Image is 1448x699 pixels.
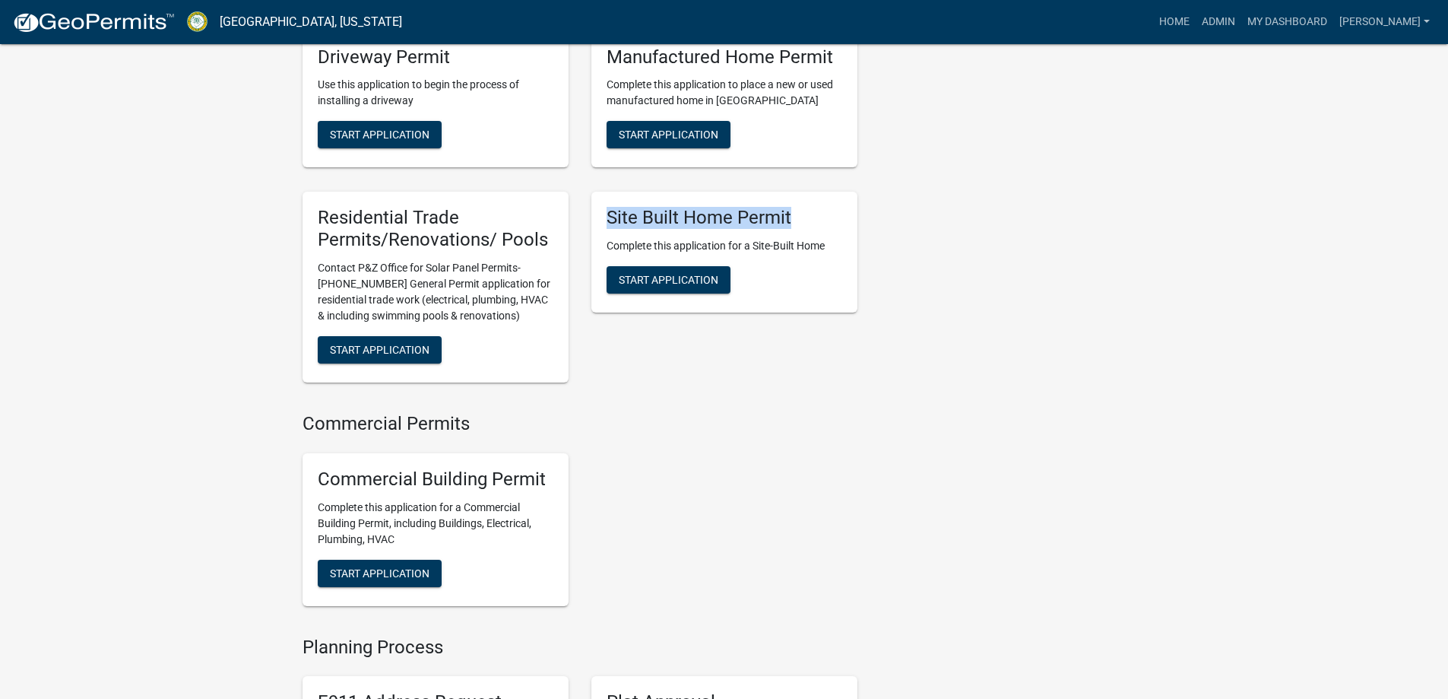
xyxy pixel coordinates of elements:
a: [GEOGRAPHIC_DATA], [US_STATE] [220,9,402,35]
p: Complete this application to place a new or used manufactured home in [GEOGRAPHIC_DATA] [607,77,842,109]
button: Start Application [318,560,442,587]
img: Crawford County, Georgia [187,11,208,32]
span: Start Application [330,129,429,141]
span: Start Application [619,274,718,286]
h4: Planning Process [303,637,857,659]
p: Use this application to begin the process of installing a driveway [318,77,553,109]
a: Admin [1196,8,1241,37]
span: Start Application [330,567,429,579]
button: Start Application [607,266,730,294]
h5: Site Built Home Permit [607,207,842,229]
a: My Dashboard [1241,8,1333,37]
button: Start Application [318,121,442,148]
button: Start Application [318,336,442,364]
h5: Manufactured Home Permit [607,46,842,68]
a: [PERSON_NAME] [1333,8,1436,37]
p: Contact P&Z Office for Solar Panel Permits- [PHONE_NUMBER] General Permit application for residen... [318,260,553,324]
h5: Commercial Building Permit [318,469,553,491]
p: Complete this application for a Commercial Building Permit, including Buildings, Electrical, Plum... [318,500,553,548]
p: Complete this application for a Site-Built Home [607,238,842,254]
h5: Residential Trade Permits/Renovations/ Pools [318,207,553,251]
span: Start Application [619,129,718,141]
span: Start Application [330,344,429,356]
button: Start Application [607,121,730,148]
h4: Commercial Permits [303,413,857,435]
a: Home [1153,8,1196,37]
h5: Driveway Permit [318,46,553,68]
